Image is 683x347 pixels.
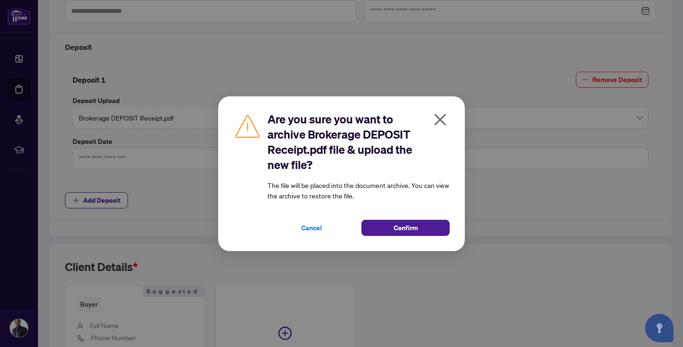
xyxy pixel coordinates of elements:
[361,220,450,236] button: Confirm
[301,220,322,235] span: Cancel
[268,220,356,236] button: Cancel
[645,314,674,342] button: Open asap
[233,112,262,140] img: Caution Icon
[433,112,448,127] span: close
[268,112,450,236] div: The file will be placed into the document archive. You can view the archive to restore the file.
[394,220,418,235] span: Confirm
[268,112,450,172] h2: Are you sure you want to archive Brokerage DEPOSIT Receipt.pdf file & upload the new file?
